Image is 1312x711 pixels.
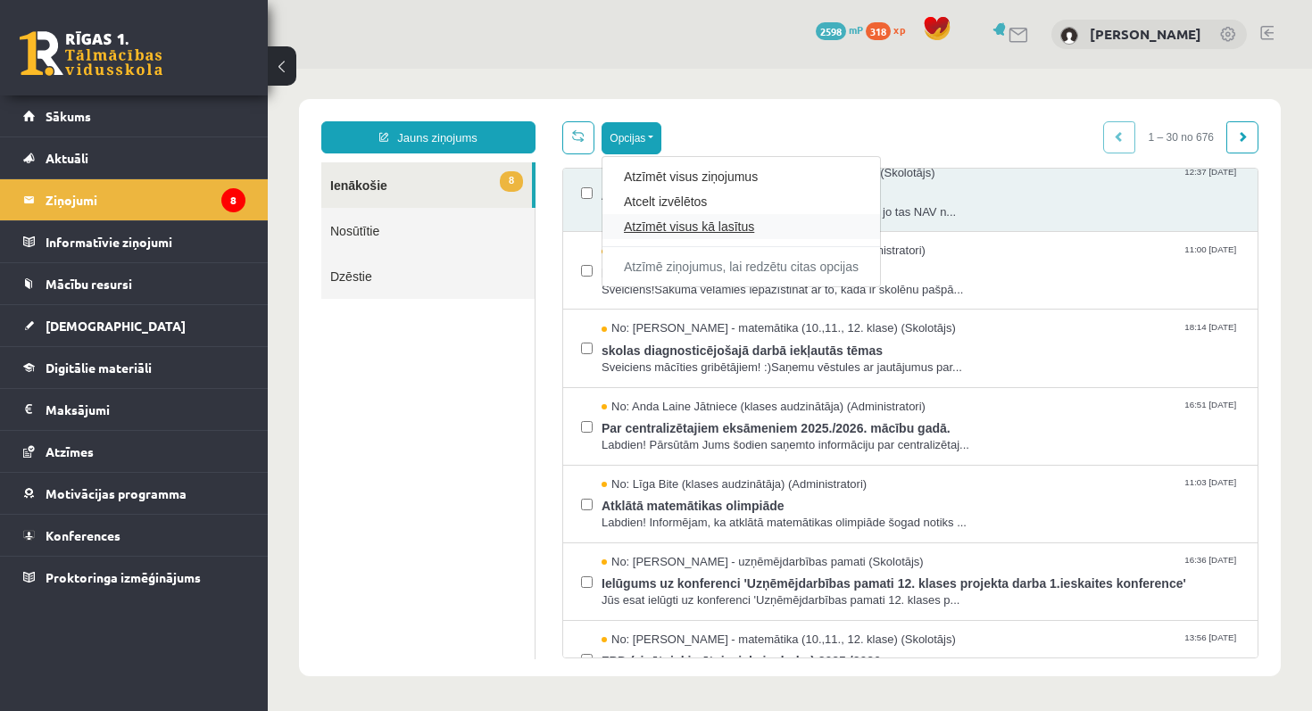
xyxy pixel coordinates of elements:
span: Sākums [46,108,91,124]
span: Par centralizētajiem eksāmeniem 2025./2026. mācību gadā. [334,346,972,368]
span: Konferences [46,527,120,543]
a: Konferences [23,515,245,556]
span: No: Līga Bite (klases audzinātāja) (Administratori) [334,408,599,425]
i: 8 [221,188,245,212]
a: Dzēstie [54,185,267,230]
a: Maksājumi [23,389,245,430]
a: Jauns ziņojums [54,53,268,85]
span: [DEMOGRAPHIC_DATA] [46,318,186,334]
span: Digitālie materiāli [46,360,152,376]
a: No: Līga Bite (klases audzinātāja) (Administratori) 11:03 [DATE] Atklātā matemātikas olimpiāde La... [334,408,972,463]
span: 16:36 [DATE] [913,485,972,499]
span: ZPD (zinātniski pētnieciskais darbs) 2025./2026.m.g. [334,579,972,601]
a: Mācību resursi [23,263,245,304]
span: Labdien! Informējam, ka atklātā matemātikas olimpiāde šogad notiks ... [334,446,972,463]
a: Atzīmēt visus ziņojumus [356,99,591,117]
span: Mācību resursi [46,276,132,292]
a: No: [PERSON_NAME] - matemātika (10.,11., 12. klase) (Skolotājs) 18:14 [DATE] skolas diagnosticējo... [334,252,972,307]
a: No: [PERSON_NAME] - matemātika (10.,11., 12. klase) (Skolotājs) 13:56 [DATE] ZPD (zinātniski pētn... [334,563,972,618]
a: Motivācijas programma [23,473,245,514]
a: 2598 mP [816,22,863,37]
span: Atzīmes [46,443,94,459]
a: [DEMOGRAPHIC_DATA] [23,305,245,346]
a: Rīgas 1. Tālmācības vidusskola [20,31,162,76]
a: 8Ienākošie [54,94,264,139]
a: Atzīmes [23,431,245,472]
span: No: [PERSON_NAME] - matemātika (10.,11., 12. klase) (Skolotājs) [334,563,688,580]
span: 1 – 30 no 676 [868,53,959,85]
a: Atzīmē ziņojumus, lai redzētu citas opcijas [356,189,591,207]
legend: Ziņojumi [46,179,245,220]
span: No: [PERSON_NAME] - matemātika (10.,11., 12. klase) (Skolotājs) [334,252,688,269]
a: Atzīmēt visus kā lasītus [356,149,591,167]
span: Aktuāli [46,150,88,166]
a: No: [PERSON_NAME] - angļu valoda 12.b PDZ klase (Skolotājs) 12:37 [DATE] Angļu valoda II 1. ieska... [334,96,972,152]
span: Sveiciens mācīties gribētājiem! :)Saņemu vēstules ar jautājumus par... [334,291,972,308]
span: 18:14 [DATE] [913,252,972,265]
a: Informatīvie ziņojumi [23,221,245,262]
span: Atklātā matemātikas olimpiāde [334,424,972,446]
span: Jūs esat ielūgti uz konferenci 'Uzņēmējdarbības pamati 12. klases p... [334,524,972,541]
span: 13:56 [DATE] [913,563,972,576]
span: 318 [866,22,891,40]
span: 11:00 [DATE] [913,174,972,187]
span: Angļu valoda II 1. ieskaite [334,113,972,136]
legend: Informatīvie ziņojumi [46,221,245,262]
button: Opcijas [334,54,394,86]
span: xp [893,22,905,37]
a: No: [PERSON_NAME] - uzņēmējdarbības pamati (Skolotājs) 16:36 [DATE] Ielūgums uz konferenci 'Uzņēm... [334,485,972,541]
span: Sveiciens!Sākumā vēlamies iepazīstināt ar to, kāda ir skolēnu pašpā... [334,213,972,230]
span: Labdien! Pārsūtām Jums šodien saņemto informāciju par centralizētaj... [334,368,972,385]
a: Ziņojumi8 [23,179,245,220]
a: Aktuāli [23,137,245,178]
a: Digitālie materiāli [23,347,245,388]
div: Opcijas [334,87,613,219]
a: [PERSON_NAME] [1090,25,1201,43]
span: Proktoringa izmēģinājums [46,569,201,585]
span: 8 [232,103,255,123]
span: Labdien!Diemžēl jūsu iesniegto darbu nevaru ieskaitīt, jo tas NAV n... [334,136,972,153]
span: 11:03 [DATE] [913,408,972,421]
span: skolas diagnosticējošajā darbā iekļautās tēmas [334,269,972,291]
img: Emīls Linde [1060,27,1078,45]
span: mP [849,22,863,37]
span: Ielūgums uz konferenci 'Uzņēmējdarbības pamati 12. klases projekta darba 1.ieskaites konference' [334,501,972,524]
span: R1TV skolēnu pašpārvalde [334,191,972,213]
a: No: Anda Laine Jātniece (klases audzinātāja) (Administratori) 16:51 [DATE] Par centralizētajiem e... [334,330,972,385]
span: No: [PERSON_NAME] - uzņēmējdarbības pamati (Skolotājs) [334,485,656,502]
span: 16:51 [DATE] [913,330,972,343]
span: Motivācijas programma [46,485,187,501]
span: No: Anda Laine Jātniece (klases audzinātāja) (Administratori) [334,330,658,347]
a: Atcelt izvēlētos [356,124,591,142]
a: 318 xp [866,22,914,37]
a: Sākums [23,95,245,136]
span: 2598 [816,22,846,40]
a: Proktoringa izmēģinājums [23,557,245,598]
legend: Maksājumi [46,389,245,430]
a: Nosūtītie [54,139,267,185]
a: No: Anda Laine Jātniece (klases audzinātāja) (Administratori) 11:00 [DATE] R1TV skolēnu pašpārval... [334,174,972,229]
span: 12:37 [DATE] [913,96,972,110]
